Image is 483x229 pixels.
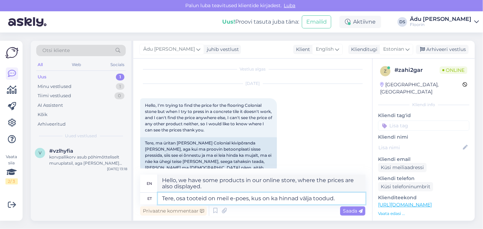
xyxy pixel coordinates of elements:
[143,46,195,53] span: Ädu [PERSON_NAME]
[378,175,469,182] p: Kliendi telefon
[440,66,467,74] span: Online
[42,47,70,54] span: Otsi kliente
[378,219,469,227] p: Operatsioonisüsteem
[147,178,152,189] div: en
[5,178,18,185] div: 2 / 3
[107,166,127,171] div: [DATE] 13:18
[380,81,462,96] div: [GEOGRAPHIC_DATA], [GEOGRAPHIC_DATA]
[158,193,365,204] textarea: Tere, osa tooteid on meil e-poes, kus on ka hinnad välja toodud.
[410,16,471,22] div: Ädu [PERSON_NAME]
[39,150,41,155] span: v
[416,45,469,54] div: Arhiveeri vestlus
[378,112,469,119] p: Kliendi tag'id
[5,46,18,59] img: Askly Logo
[378,194,469,201] p: Klienditeekond
[71,60,83,69] div: Web
[158,175,365,192] textarea: Hello, we have some products in our online store, where the prices are also displayed.
[394,66,440,74] div: # zahi2gar
[38,92,71,99] div: Tiimi vestlused
[282,2,298,9] span: Luba
[49,148,73,154] span: #vzlhyfia
[316,46,334,53] span: English
[140,80,365,87] div: [DATE]
[378,202,432,208] a: [URL][DOMAIN_NAME]
[384,68,387,74] span: z
[410,22,471,27] div: Floorin
[378,156,469,163] p: Kliendi email
[38,121,66,128] div: Arhiveeritud
[378,182,433,191] div: Küsi telefoninumbrit
[378,133,469,141] p: Kliendi nimi
[116,83,124,90] div: 1
[65,133,97,139] span: Uued vestlused
[38,102,63,109] div: AI Assistent
[378,211,469,217] p: Vaata edasi ...
[398,17,407,27] div: DS
[204,46,239,53] div: juhib vestlust
[378,144,461,151] input: Lisa nimi
[348,46,377,53] div: Klienditugi
[140,66,365,72] div: Vestlus algas
[115,92,124,99] div: 0
[293,46,310,53] div: Klient
[378,120,469,131] input: Lisa tag
[38,111,48,118] div: Kõik
[38,74,46,80] div: Uus
[36,60,44,69] div: All
[410,16,479,27] a: Ädu [PERSON_NAME]Floorin
[145,103,273,132] span: Hello, I'm trying to find the price for the flooring Colonial stone but when I try to press in a ...
[147,193,152,204] div: et
[140,206,207,216] div: Privaatne kommentaar
[116,74,124,80] div: 1
[222,18,299,26] div: Proovi tasuta juba täna:
[38,83,71,90] div: Minu vestlused
[5,154,18,185] div: Vaata siia
[222,18,235,25] b: Uus!
[378,102,469,108] div: Kliendi info
[302,15,331,28] button: Emailid
[383,46,404,53] span: Estonian
[109,60,126,69] div: Socials
[339,16,381,28] div: Aktiivne
[343,208,363,214] span: Saada
[378,163,427,172] div: Küsi meiliaadressi
[140,137,277,174] div: Tere, ma üritan [PERSON_NAME] Colonial kivipõranda [PERSON_NAME], aga kui ma proovin betoonplaati...
[49,154,127,166] div: korvpallikorv asub põhimõtteliselt muruplatsil, aga [PERSON_NAME] luua selline väike ala, kus on ...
